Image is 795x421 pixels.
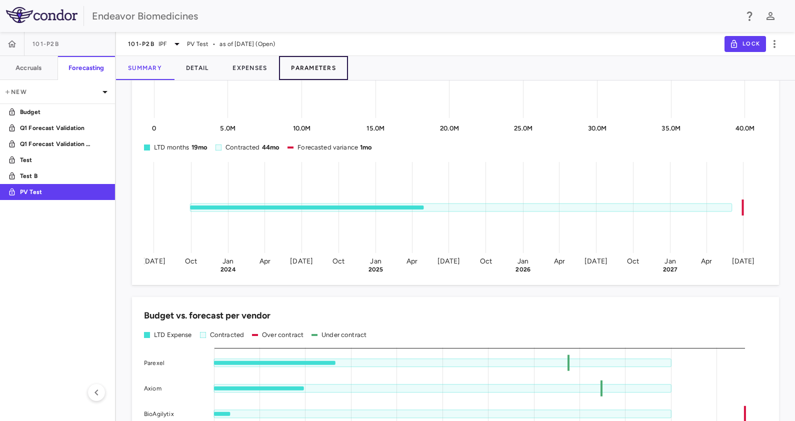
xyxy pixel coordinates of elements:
[661,124,680,132] tspan: 35.0M
[212,39,215,48] span: •
[664,266,679,273] text: 2027
[262,143,280,151] span: 44mo
[407,257,418,265] text: Apr
[20,171,94,180] p: Test B
[187,39,208,48] span: PV Test
[154,330,192,339] div: LTD Expense
[666,257,677,265] text: Jan
[144,410,174,417] tspan: BioAgilytix
[369,266,384,273] text: 2025
[219,39,275,48] span: as of [DATE] (Open)
[128,40,154,48] span: 101-P2B
[220,124,235,132] tspan: 5.0M
[154,143,207,152] div: LTD months
[158,39,167,48] span: IPF
[279,56,348,80] button: Parameters
[333,257,345,265] text: Oct
[481,257,493,265] text: Oct
[116,56,174,80] button: Summary
[321,330,366,339] div: Under contract
[20,107,94,116] p: Budget
[174,56,221,80] button: Detail
[514,124,533,132] tspan: 25.0M
[152,124,156,132] tspan: 0
[440,124,459,132] tspan: 20.0M
[142,257,165,265] text: [DATE]
[360,143,372,151] span: 1mo
[586,257,609,265] text: [DATE]
[20,187,94,196] p: PV Test
[92,8,737,23] div: Endeavor Biomedicines
[191,143,208,151] span: 19mo
[225,143,279,152] div: Contracted
[297,143,372,152] div: Forecasted variance
[438,257,461,265] text: [DATE]
[68,63,104,72] h6: Forecasting
[259,257,270,265] text: Apr
[628,257,640,265] text: Oct
[588,124,607,132] tspan: 30.0M
[702,257,713,265] text: Apr
[32,40,59,48] span: 101-P2B
[223,257,234,265] text: Jan
[210,330,244,339] div: Contracted
[518,257,529,265] text: Jan
[366,124,384,132] tspan: 15.0M
[735,124,754,132] tspan: 40.0M
[371,257,382,265] text: Jan
[144,359,164,366] tspan: Parexel
[733,257,756,265] text: [DATE]
[144,385,161,392] tspan: Axiom
[4,87,99,96] p: New
[555,257,566,265] text: Apr
[20,155,94,164] p: Test
[6,7,77,23] img: logo-full-SnFGN8VE.png
[20,123,94,132] p: Q1 Forecast Validation
[516,266,531,273] text: 2026
[220,56,279,80] button: Expenses
[293,124,311,132] tspan: 10.0M
[290,257,313,265] text: [DATE]
[724,36,766,52] button: Lock
[185,257,197,265] text: Oct
[20,139,94,148] p: Q1 Forecast Validation V2
[221,266,236,273] text: 2024
[15,63,41,72] h6: Accruals
[144,309,270,322] h6: Budget vs. forecast per vendor
[262,330,303,339] div: Over contract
